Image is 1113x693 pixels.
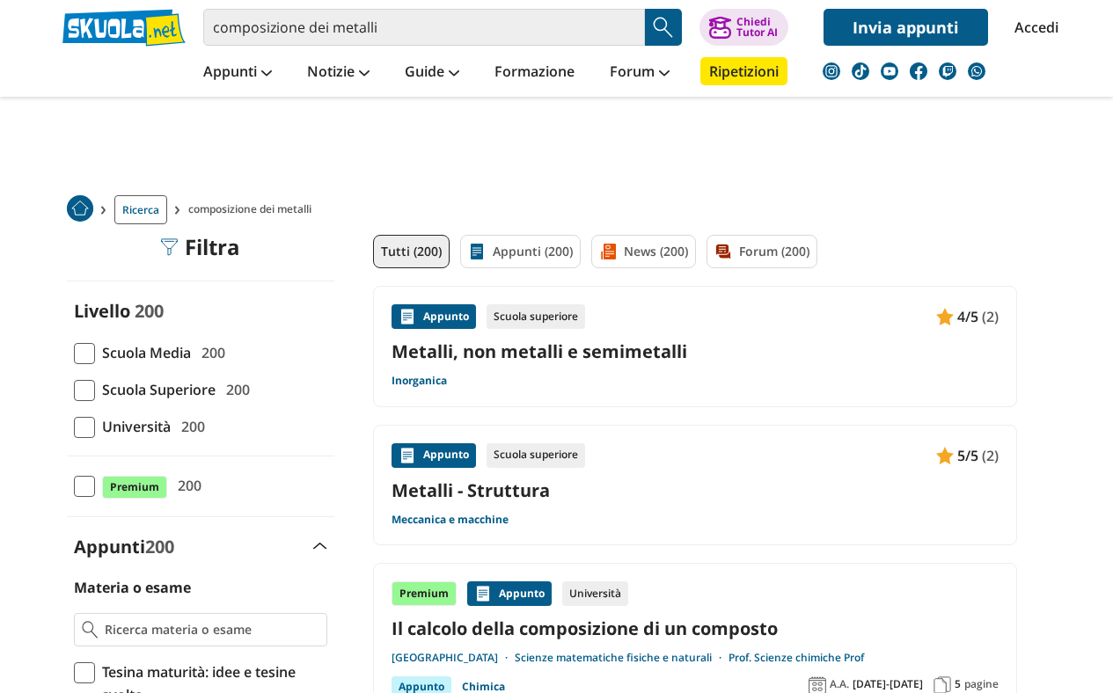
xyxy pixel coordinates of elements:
[392,304,476,329] div: Appunto
[881,62,898,80] img: youtube
[188,195,319,224] span: composizione dei metalli
[392,651,515,665] a: [GEOGRAPHIC_DATA]
[736,17,778,38] div: Chiedi Tutor AI
[599,243,617,260] img: News filtro contenuto
[95,415,171,438] span: Università
[964,677,999,691] span: pagine
[400,57,464,89] a: Guide
[700,57,787,85] a: Ripetizioni
[939,62,956,80] img: twitch
[707,235,817,268] a: Forum (200)
[515,651,729,665] a: Scienze matematiche fisiche e naturali
[174,415,205,438] span: 200
[392,581,457,606] div: Premium
[160,238,178,256] img: Filtra filtri mobile
[714,243,732,260] img: Forum filtro contenuto
[957,444,978,467] span: 5/5
[67,195,93,222] img: Home
[823,62,840,80] img: instagram
[490,57,579,89] a: Formazione
[936,447,954,464] img: Appunti contenuto
[852,62,869,80] img: tiktok
[392,478,999,502] a: Metalli - Struttura
[955,677,961,691] span: 5
[392,616,999,640] a: Il calcolo della composizione di un composto
[399,308,416,325] img: Appunti contenuto
[460,235,581,268] a: Appunti (200)
[373,235,450,268] a: Tutti (200)
[95,378,216,401] span: Scuola Superiore
[910,62,927,80] img: facebook
[487,443,585,468] div: Scuola superiore
[968,62,985,80] img: WhatsApp
[95,341,191,364] span: Scuola Media
[729,651,864,665] a: Prof. Scienze chimiche Prof
[650,14,677,40] img: Cerca appunti, riassunti o versioni
[160,235,240,259] div: Filtra
[194,341,225,364] span: 200
[303,57,374,89] a: Notizie
[853,677,923,691] span: [DATE]-[DATE]
[982,305,999,328] span: (2)
[474,585,492,602] img: Appunti contenuto
[171,474,201,497] span: 200
[67,195,93,224] a: Home
[74,299,130,323] label: Livello
[399,447,416,464] img: Appunti contenuto
[824,9,988,46] a: Invia appunti
[199,57,276,89] a: Appunti
[145,535,174,558] span: 200
[699,9,788,46] button: ChiediTutor AI
[219,378,250,401] span: 200
[645,9,682,46] button: Search Button
[487,304,585,329] div: Scuola superiore
[1014,9,1051,46] a: Accedi
[102,476,167,499] span: Premium
[468,243,486,260] img: Appunti filtro contenuto
[114,195,167,224] a: Ricerca
[936,308,954,325] img: Appunti contenuto
[135,299,164,323] span: 200
[74,578,191,597] label: Materia o esame
[591,235,696,268] a: News (200)
[392,374,447,388] a: Inorganica
[982,444,999,467] span: (2)
[562,581,628,606] div: Università
[74,535,174,558] label: Appunti
[605,57,674,89] a: Forum
[830,677,849,691] span: A.A.
[392,339,999,363] a: Metalli, non metalli e semimetalli
[957,305,978,328] span: 4/5
[392,443,476,468] div: Appunto
[203,9,645,46] input: Cerca appunti, riassunti o versioni
[467,581,552,606] div: Appunto
[105,621,319,638] input: Ricerca materia o esame
[392,513,509,527] a: Meccanica e macchine
[82,621,99,638] img: Ricerca materia o esame
[313,543,327,550] img: Apri e chiudi sezione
